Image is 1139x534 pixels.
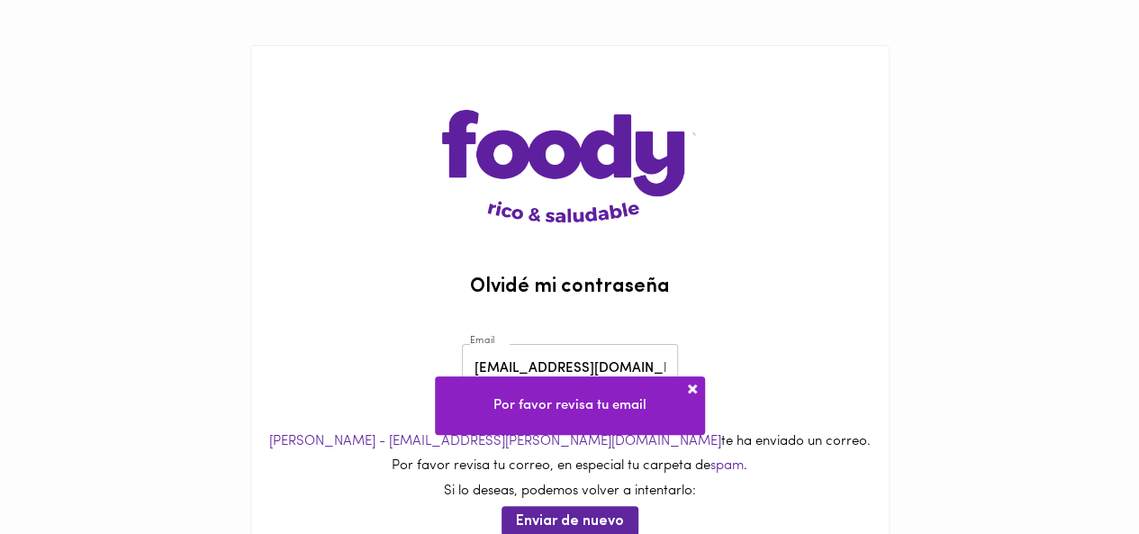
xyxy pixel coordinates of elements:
[251,457,889,475] p: Por favor revisa tu correo, en especial tu carpeta de .
[516,513,624,530] span: Enviar de nuevo
[462,344,678,394] input: Ingresa tu email
[251,482,889,501] p: Si lo deseas, podemos volver a intentarlo:
[251,276,889,298] h2: Olvidé mi contraseña
[493,399,646,412] span: Por favor revisa tu email
[442,46,697,222] img: logo-main-page.png
[269,435,721,448] span: [PERSON_NAME] - [EMAIL_ADDRESS][PERSON_NAME][DOMAIN_NAME]
[251,432,889,451] p: te ha enviado un correo.
[710,459,744,473] span: spam
[1035,430,1121,516] iframe: Messagebird Livechat Widget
